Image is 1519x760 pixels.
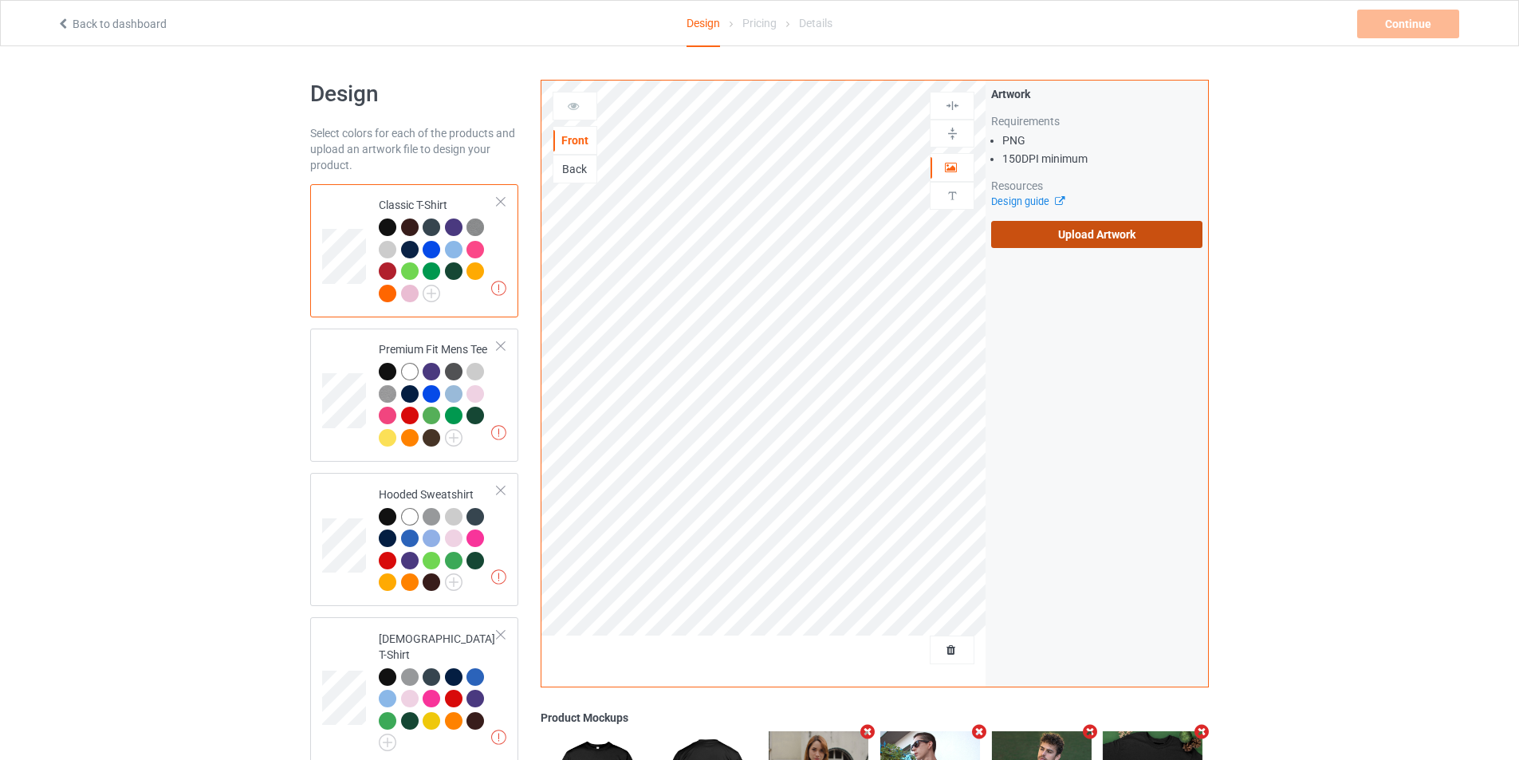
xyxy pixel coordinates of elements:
i: Remove mockup [1080,723,1100,740]
i: Remove mockup [858,723,878,740]
h1: Design [310,80,518,108]
img: svg+xml;base64,PD94bWwgdmVyc2lvbj0iMS4wIiBlbmNvZGluZz0iVVRGLTgiPz4KPHN2ZyB3aWR0aD0iMjJweCIgaGVpZ2... [423,285,440,302]
li: 150 DPI minimum [1002,151,1202,167]
div: Details [799,1,832,45]
img: svg%3E%0A [945,188,960,203]
div: Front [553,132,596,148]
a: Design guide [991,195,1064,207]
div: Select colors for each of the products and upload an artwork file to design your product. [310,125,518,173]
div: Premium Fit Mens Tee [310,329,518,462]
label: Upload Artwork [991,221,1202,248]
img: heather_texture.png [379,385,396,403]
div: Artwork [991,86,1202,102]
a: Back to dashboard [57,18,167,30]
img: svg+xml;base64,PD94bWwgdmVyc2lvbj0iMS4wIiBlbmNvZGluZz0iVVRGLTgiPz4KPHN2ZyB3aWR0aD0iMjJweCIgaGVpZ2... [445,429,462,447]
img: svg+xml;base64,PD94bWwgdmVyc2lvbj0iMS4wIiBlbmNvZGluZz0iVVRGLTgiPz4KPHN2ZyB3aWR0aD0iMjJweCIgaGVpZ2... [379,734,396,751]
div: Premium Fit Mens Tee [379,341,498,445]
i: Remove mockup [1192,723,1212,740]
i: Remove mockup [969,723,989,740]
div: Classic T-Shirt [379,197,498,301]
div: Classic T-Shirt [310,184,518,317]
div: Hooded Sweatshirt [310,473,518,606]
div: Hooded Sweatshirt [379,486,498,590]
div: Design [687,1,720,47]
div: Pricing [742,1,777,45]
div: Product Mockups [541,710,1209,726]
img: svg%3E%0A [945,126,960,141]
img: exclamation icon [491,730,506,745]
img: exclamation icon [491,281,506,296]
div: Resources [991,178,1202,194]
div: Requirements [991,113,1202,129]
img: svg%3E%0A [945,98,960,113]
li: PNG [1002,132,1202,148]
img: svg+xml;base64,PD94bWwgdmVyc2lvbj0iMS4wIiBlbmNvZGluZz0iVVRGLTgiPz4KPHN2ZyB3aWR0aD0iMjJweCIgaGVpZ2... [445,573,462,591]
img: heather_texture.png [466,219,484,236]
img: exclamation icon [491,569,506,585]
div: Back [553,161,596,177]
img: exclamation icon [491,425,506,440]
div: [DEMOGRAPHIC_DATA] T-Shirt [379,631,498,746]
